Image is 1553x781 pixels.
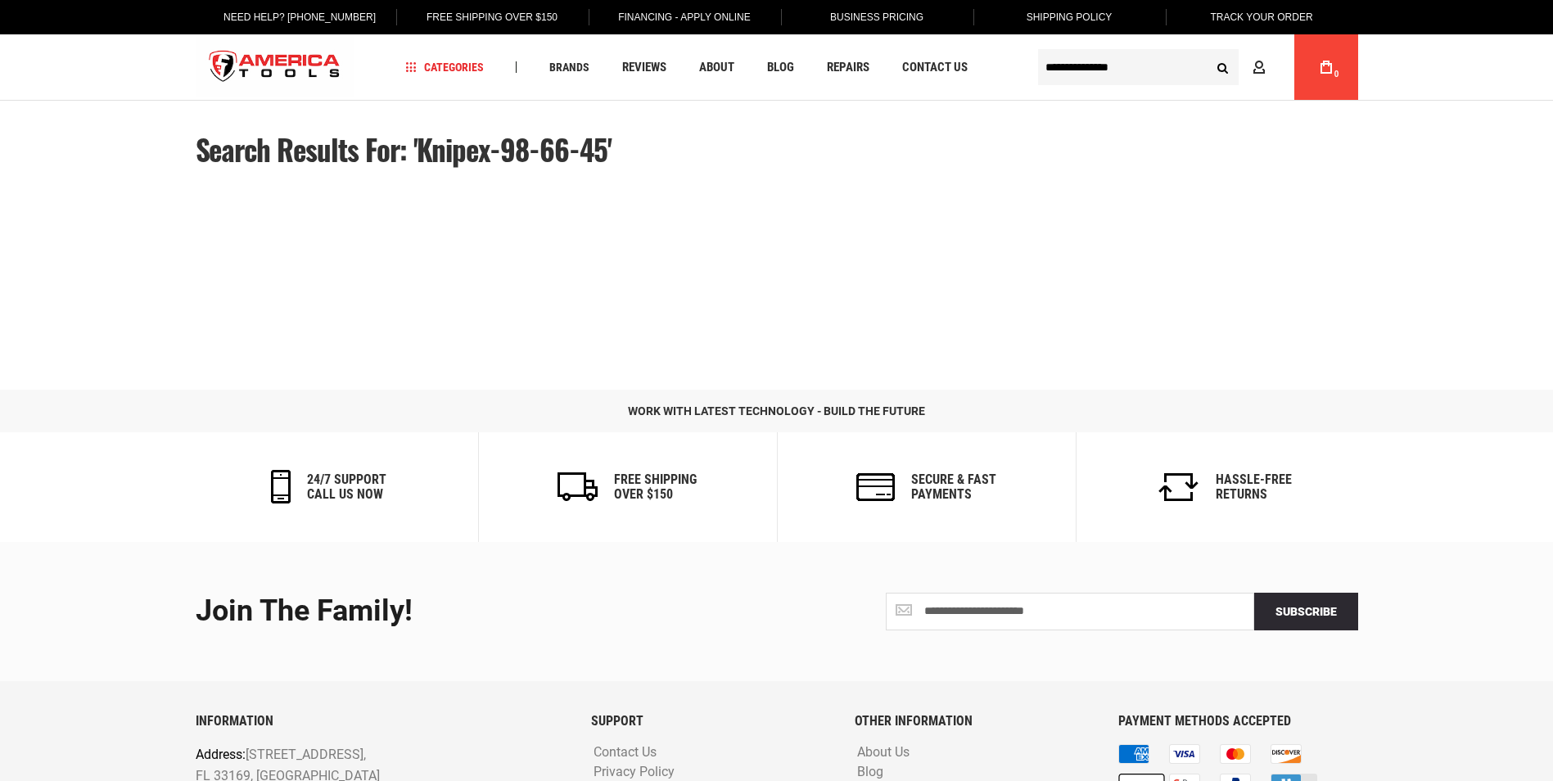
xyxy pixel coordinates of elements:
[196,37,354,98] a: store logo
[767,61,794,74] span: Blog
[692,56,742,79] a: About
[819,56,877,79] a: Repairs
[1118,714,1357,729] h6: PAYMENT METHODS ACCEPTED
[1254,593,1358,630] button: Subscribe
[614,472,697,501] h6: Free Shipping Over $150
[1311,34,1342,100] a: 0
[591,714,830,729] h6: SUPPORT
[196,714,567,729] h6: INFORMATION
[196,595,765,628] div: Join the Family!
[542,56,597,79] a: Brands
[911,472,996,501] h6: secure & fast payments
[1208,52,1239,83] button: Search
[1275,605,1337,618] span: Subscribe
[549,61,589,73] span: Brands
[855,714,1094,729] h6: OTHER INFORMATION
[1334,70,1339,79] span: 0
[902,61,968,74] span: Contact Us
[196,128,612,170] span: Search results for: 'knipex-98-66-45'
[398,56,491,79] a: Categories
[760,56,801,79] a: Blog
[699,61,734,74] span: About
[589,745,661,761] a: Contact Us
[622,61,666,74] span: Reviews
[307,472,386,501] h6: 24/7 support call us now
[853,745,914,761] a: About Us
[1027,11,1113,23] span: Shipping Policy
[196,37,354,98] img: America Tools
[589,765,679,780] a: Privacy Policy
[853,765,887,780] a: Blog
[1216,472,1292,501] h6: Hassle-Free Returns
[827,61,869,74] span: Repairs
[895,56,975,79] a: Contact Us
[615,56,674,79] a: Reviews
[405,61,484,73] span: Categories
[196,747,246,762] span: Address:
